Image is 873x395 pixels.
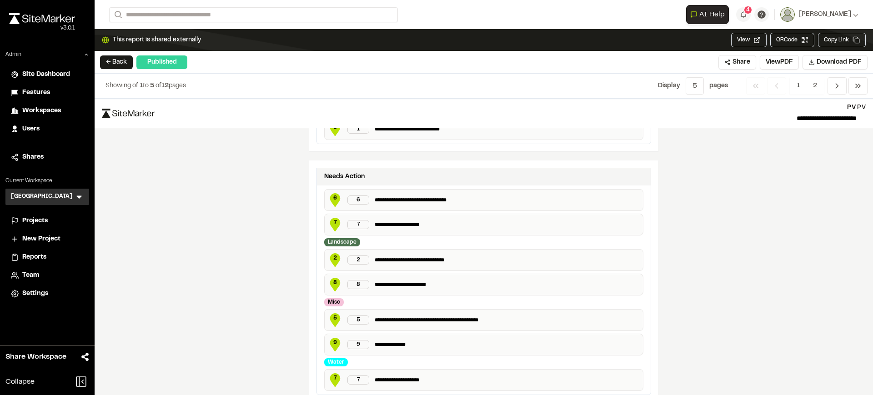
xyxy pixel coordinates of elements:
[803,55,868,70] button: Download PDF
[105,83,140,89] span: Showing of
[9,13,75,24] img: rebrand.png
[328,279,342,287] span: 8
[11,234,84,244] a: New Project
[328,194,342,202] span: 6
[731,33,767,47] button: View
[328,314,342,322] span: 5
[790,77,807,95] span: 1
[746,6,750,14] span: 4
[22,106,61,116] span: Workspaces
[105,81,186,91] p: to of pages
[5,351,66,362] span: Share Workspace
[11,289,84,299] a: Settings
[5,50,21,59] p: Admin
[328,254,342,262] span: 2
[347,280,369,289] div: 8
[22,70,70,80] span: Site Dashboard
[11,70,84,80] a: Site Dashboard
[324,358,348,366] div: Water
[770,33,814,47] button: QRCode
[113,35,201,45] span: This report is shared externally
[686,77,704,95] button: 5
[11,88,84,98] a: Features
[347,315,369,325] div: 5
[9,24,75,32] div: Oh geez...please don't...
[798,10,851,20] span: [PERSON_NAME]
[22,88,50,98] span: Features
[5,177,89,185] p: Current Workspace
[328,339,342,347] span: 9
[109,7,125,22] button: Search
[22,252,46,262] span: Reports
[686,5,733,24] div: Open AI Assistant
[11,192,73,201] h3: [GEOGRAPHIC_DATA]
[11,252,84,262] a: Reports
[22,270,39,280] span: Team
[709,81,728,91] p: page s
[22,216,48,226] span: Projects
[347,195,369,205] div: 6
[11,106,84,116] a: Workspaces
[746,77,868,95] nav: Navigation
[658,81,680,91] p: Display
[686,5,729,24] button: Open AI Assistant
[780,7,858,22] button: [PERSON_NAME]
[780,7,795,22] img: User
[760,55,799,70] button: ViewPDF
[847,105,856,110] span: PV
[736,7,751,22] button: 4
[806,77,824,95] span: 2
[324,238,360,246] div: Landscape
[324,298,344,306] div: Misc
[347,125,369,134] div: 1
[11,216,84,226] a: Projects
[11,124,84,134] a: Users
[11,270,84,280] a: Team
[347,340,369,349] div: 9
[718,55,756,70] button: Share
[22,124,40,134] span: Users
[22,289,48,299] span: Settings
[100,55,133,69] button: ← Back
[136,55,187,69] div: Published
[328,219,342,227] span: 7
[162,103,866,113] p: PV
[699,9,725,20] span: AI Help
[347,255,369,265] div: 2
[328,374,342,382] span: 7
[347,220,369,229] div: 7
[347,375,369,385] div: 7
[324,172,365,182] div: Needs Action
[818,33,866,47] button: Copy Link
[11,152,84,162] a: Shares
[5,376,35,387] span: Collapse
[140,83,143,89] span: 1
[161,83,169,89] span: 12
[150,83,154,89] span: 5
[22,234,60,244] span: New Project
[817,57,862,67] span: Download PDF
[102,109,155,118] img: logo-black-rebrand.svg
[22,152,44,162] span: Shares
